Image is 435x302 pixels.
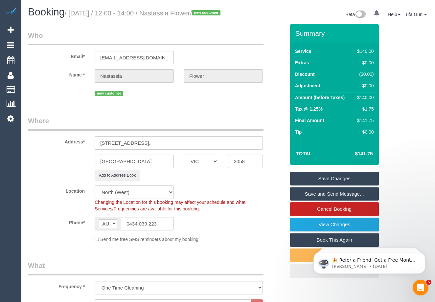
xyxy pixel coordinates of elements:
label: Service [295,48,311,54]
input: Post Code* [228,155,263,168]
a: Help [388,12,401,17]
a: Back [290,264,379,278]
div: $0.00 [355,59,374,66]
label: Frequency * [23,281,90,290]
span: 5 [426,280,431,285]
h3: Summary [295,30,376,37]
span: / [190,10,222,17]
label: Location [23,185,90,194]
div: $140.00 [355,48,374,54]
label: Final Amount [295,117,324,124]
a: Beta [345,12,366,17]
input: Phone* [121,217,174,230]
img: New interface [355,11,366,19]
a: Cancel Booking [290,202,379,216]
iframe: Intercom live chat [413,280,428,295]
label: Tax @ 1.25% [295,106,323,112]
a: View Changes [290,218,379,231]
div: $1.75 [355,106,374,112]
a: Tifa Guni [405,12,427,17]
span: 🎉 Refer a Friend, Get a Free Month! 🎉 Love Automaid? Share the love! When you refer a friend who ... [29,19,112,90]
label: Phone* [23,217,90,226]
label: Email* [23,51,90,60]
span: Booking [28,6,65,18]
div: $0.00 [355,129,374,135]
span: Send me free SMS reminders about my booking [100,237,198,242]
legend: What [28,261,263,275]
label: Extras [295,59,309,66]
small: / [DATE] / 12:00 - 14:00 / Nastassia Flower [65,10,222,17]
div: ($0.00) [355,71,374,77]
input: Email* [95,51,174,64]
input: Suburb* [95,155,174,168]
input: First Name* [95,69,174,83]
div: $140.00 [355,94,374,101]
span: new customer [192,10,220,15]
span: new customer [95,91,123,96]
a: Book This Again [290,233,379,247]
a: Save and Send Message... [290,187,379,201]
label: Adjustment [295,82,320,89]
label: Discount [295,71,315,77]
input: Last Name* [184,69,263,83]
h4: $141.75 [335,151,373,157]
strong: Total [296,151,312,156]
iframe: Intercom notifications message [304,238,435,284]
p: Message from Ellie, sent 2w ago [29,25,113,31]
legend: Where [28,116,263,131]
a: Save Changes [290,172,379,185]
label: Name * [23,69,90,78]
img: Automaid Logo [4,7,17,16]
label: Address* [23,136,90,145]
span: Changing the Location for this booking may affect your schedule and what Services/Frequencies are... [95,200,245,211]
div: $0.00 [355,82,374,89]
legend: Who [28,31,263,45]
label: Tip [295,129,302,135]
label: Amount (before Taxes) [295,94,345,101]
div: $141.75 [355,117,374,124]
button: Add to Address Book [95,170,140,181]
